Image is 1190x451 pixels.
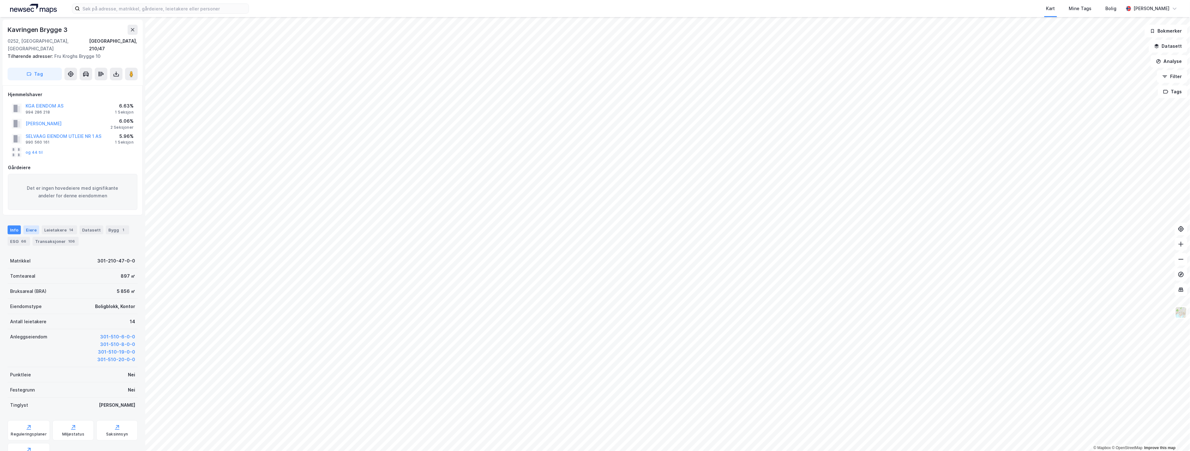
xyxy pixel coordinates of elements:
div: 6.06% [111,117,134,125]
div: Eiendomstype [10,303,42,310]
button: Tag [8,68,62,80]
div: Fru Kroghs Brygge 10 [8,53,133,60]
img: logo.a4113a55bc3d86da70a041830d287a7e.svg [10,4,57,13]
div: 14 [68,227,75,233]
div: 5 856 ㎡ [117,287,135,295]
button: 301-510-19-0-0 [98,348,135,356]
div: 14 [130,318,135,325]
div: 0252, [GEOGRAPHIC_DATA], [GEOGRAPHIC_DATA] [8,37,89,53]
div: Tomteareal [10,272,35,280]
div: ESG [8,237,30,246]
button: Bokmerker [1145,25,1187,37]
div: Nei [128,371,135,379]
div: Kontrollprogram for chat [1158,421,1190,451]
div: Reguleringsplaner [11,432,47,437]
div: Matrikkel [10,257,31,265]
div: 1 [120,227,127,233]
div: 301-210-47-0-0 [97,257,135,265]
div: 6.63% [115,102,134,110]
div: Hjemmelshaver [8,91,137,98]
div: Info [8,225,21,234]
input: Søk på adresse, matrikkel, gårdeiere, leietakere eller personer [80,4,249,13]
div: Boligblokk, Kontor [95,303,135,310]
button: Filter [1157,70,1187,83]
button: 301-510-6-0-0 [100,333,135,341]
div: 2 Seksjoner [111,125,134,130]
div: Eiere [23,225,39,234]
div: [GEOGRAPHIC_DATA], 210/47 [89,37,138,53]
div: Bruksareal (BRA) [10,287,46,295]
div: [PERSON_NAME] [99,401,135,409]
div: Miljøstatus [62,432,84,437]
div: 994 286 218 [26,110,50,115]
div: Tinglyst [10,401,28,409]
button: 301-510-20-0-0 [97,356,135,363]
div: Leietakere [42,225,77,234]
button: 301-510-8-0-0 [100,341,135,348]
div: Mine Tags [1069,5,1092,12]
div: Festegrunn [10,386,35,394]
img: Z [1175,306,1187,318]
div: Gårdeiere [8,164,137,171]
div: 1 Seksjon [115,140,134,145]
span: Tilhørende adresser: [8,53,54,59]
div: Bolig [1106,5,1117,12]
div: Bygg [106,225,129,234]
button: Tags [1158,85,1187,98]
div: Punktleie [10,371,31,379]
div: 1 Seksjon [115,110,134,115]
div: Det er ingen hovedeiere med signifikante andeler for denne eiendommen [8,174,137,210]
a: Mapbox [1094,446,1111,450]
div: 5.96% [115,133,134,140]
div: [PERSON_NAME] [1134,5,1170,12]
div: Saksinnsyn [106,432,128,437]
div: 66 [20,238,27,244]
div: 106 [67,238,76,244]
div: Transaksjoner [33,237,79,246]
a: OpenStreetMap [1112,446,1143,450]
div: Antall leietakere [10,318,46,325]
div: Anleggseiendom [10,333,47,341]
div: 990 560 161 [26,140,50,145]
div: Datasett [80,225,103,234]
div: 897 ㎡ [121,272,135,280]
a: Improve this map [1145,446,1176,450]
button: Analyse [1151,55,1187,68]
div: Kavringen Brygge 3 [8,25,69,35]
iframe: Chat Widget [1158,421,1190,451]
button: Datasett [1149,40,1187,53]
div: Nei [128,386,135,394]
div: Kart [1046,5,1055,12]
